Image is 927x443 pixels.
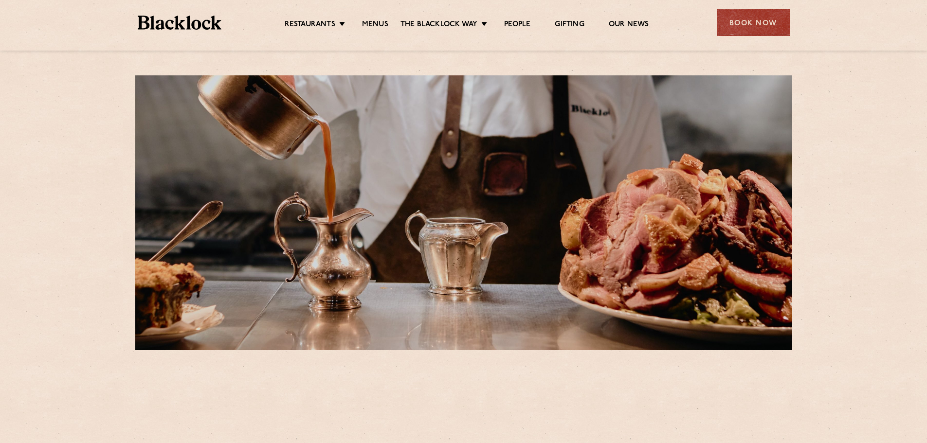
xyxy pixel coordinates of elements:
a: Gifting [555,20,584,31]
img: BL_Textured_Logo-footer-cropped.svg [138,16,222,30]
a: Menus [362,20,388,31]
a: The Blacklock Way [400,20,477,31]
a: Our News [609,20,649,31]
a: Restaurants [285,20,335,31]
a: People [504,20,530,31]
div: Book Now [717,9,790,36]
